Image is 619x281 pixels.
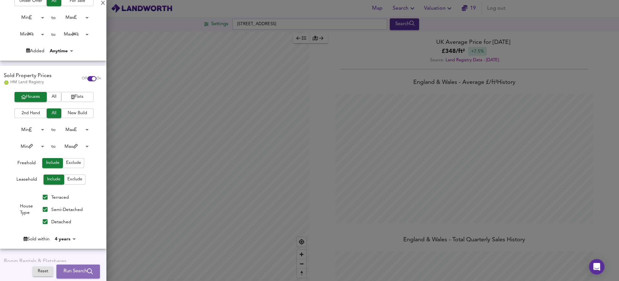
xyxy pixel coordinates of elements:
div: Min [11,29,46,39]
button: Exclude [64,175,85,185]
span: Include [45,159,60,167]
span: Off [82,76,87,81]
div: Min [11,142,46,152]
div: 4 years [53,236,78,242]
button: Include [44,175,64,185]
span: Exclude [67,176,82,183]
button: Exclude [63,158,84,168]
div: Min [11,125,46,135]
span: Terraced [51,195,69,200]
div: House Type [14,191,39,228]
button: All [47,92,61,102]
div: Freehold [17,160,36,168]
span: Semi-Detached [51,207,83,212]
div: Added [26,48,44,54]
button: Run Search [56,265,100,278]
span: 2nd Hand [18,110,44,117]
div: Max [55,125,91,135]
span: All [50,110,58,117]
div: to [51,31,55,38]
div: Anytime [48,48,75,54]
div: X [101,1,105,6]
div: Max [55,142,91,152]
div: to [51,143,55,150]
div: Max [55,13,91,23]
button: All [47,108,61,118]
span: Detached [51,220,71,224]
button: New Build [61,108,93,118]
div: to [51,15,55,21]
span: Flats [64,93,90,101]
img: Land Registry [4,80,9,85]
span: Houses [18,93,44,101]
button: Reset [33,267,53,277]
button: Include [42,158,63,168]
span: Exclude [66,159,81,167]
div: Sold Property Prices [4,72,52,80]
button: Houses [15,92,47,102]
span: On [96,76,101,81]
span: New Build [64,110,90,117]
div: Open Intercom Messenger [589,259,604,275]
span: Include [47,176,61,183]
span: Run Search [64,267,93,276]
span: All [50,93,58,101]
div: to [51,126,55,133]
button: Flats [61,92,93,102]
div: Min [11,13,46,23]
div: Max [55,29,91,39]
button: 2nd Hand [15,108,47,118]
div: Sold within [24,236,50,242]
div: Leasehold [16,176,37,185]
div: HM Land Registry [4,79,52,85]
span: Reset [36,268,50,276]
